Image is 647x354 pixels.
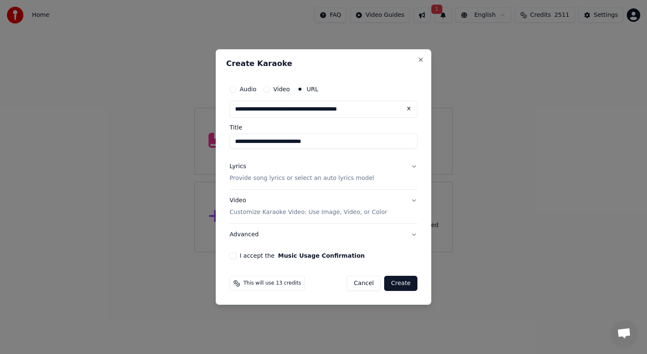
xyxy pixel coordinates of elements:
[230,224,417,246] button: Advanced
[384,276,417,291] button: Create
[273,86,290,92] label: Video
[278,253,365,259] button: I accept the
[230,190,417,223] button: VideoCustomize Karaoke Video: Use Image, Video, or Color
[240,86,257,92] label: Audio
[230,156,417,189] button: LyricsProvide song lyrics or select an auto lyrics model
[243,280,301,287] span: This will use 13 credits
[230,162,246,171] div: Lyrics
[230,208,387,217] p: Customize Karaoke Video: Use Image, Video, or Color
[347,276,381,291] button: Cancel
[240,253,365,259] label: I accept the
[307,86,318,92] label: URL
[226,60,421,67] h2: Create Karaoke
[230,196,387,217] div: Video
[230,174,374,182] p: Provide song lyrics or select an auto lyrics model
[230,124,417,130] label: Title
